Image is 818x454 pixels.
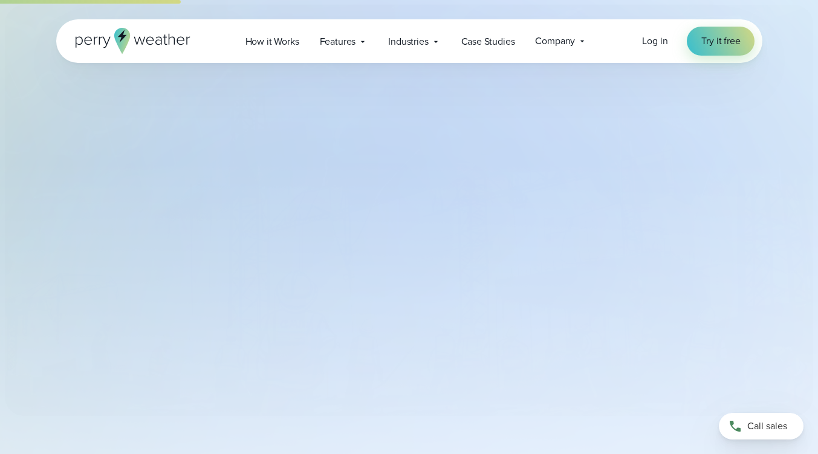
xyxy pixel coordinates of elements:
[388,34,428,49] span: Industries
[687,27,755,56] a: Try it free
[451,29,525,54] a: Case Studies
[235,29,310,54] a: How it Works
[535,34,575,48] span: Company
[245,34,299,49] span: How it Works
[642,34,667,48] a: Log in
[461,34,515,49] span: Case Studies
[747,419,787,433] span: Call sales
[719,413,803,439] a: Call sales
[701,34,740,48] span: Try it free
[320,34,356,49] span: Features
